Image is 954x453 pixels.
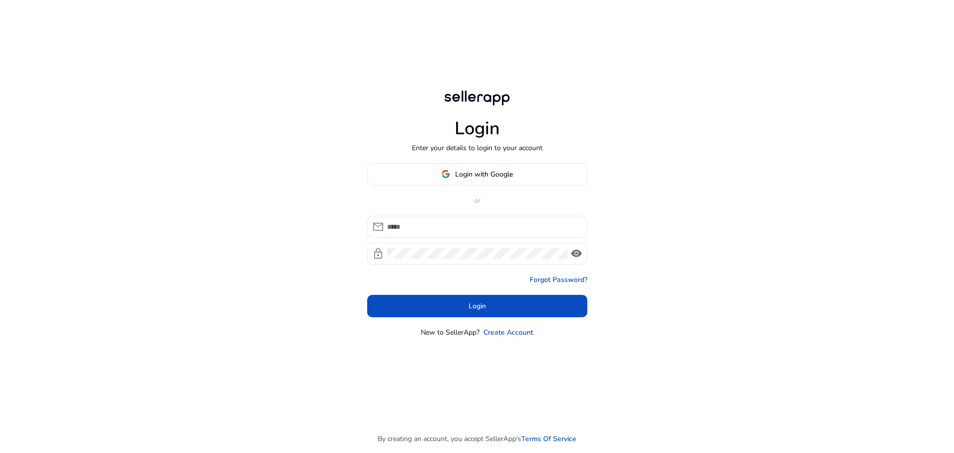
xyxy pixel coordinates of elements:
[469,301,486,311] span: Login
[367,195,587,206] p: or
[367,295,587,317] button: Login
[412,143,543,153] p: Enter your details to login to your account
[421,327,479,338] p: New to SellerApp?
[372,248,384,260] span: lock
[367,163,587,185] button: Login with Google
[455,169,513,180] span: Login with Google
[483,327,533,338] a: Create Account
[372,221,384,233] span: mail
[455,118,500,139] h1: Login
[521,434,576,444] a: Terms Of Service
[441,170,450,179] img: google-logo.svg
[570,248,582,260] span: visibility
[530,274,587,285] a: Forgot Password?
